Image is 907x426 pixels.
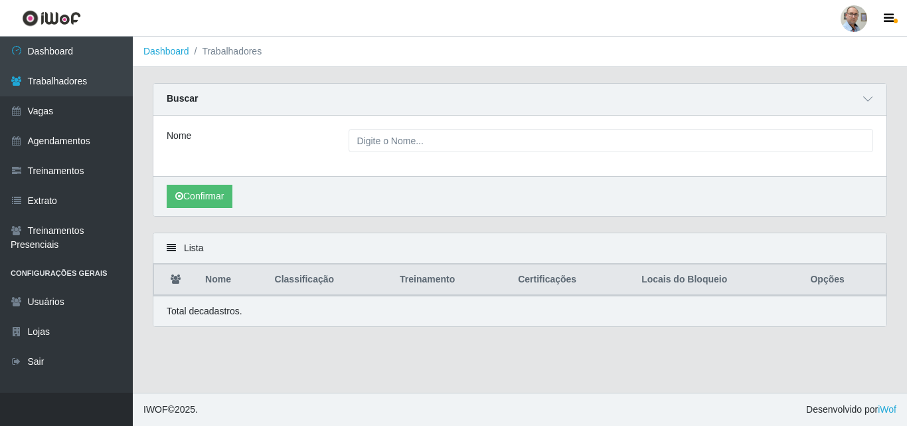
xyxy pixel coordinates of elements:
[802,265,886,296] th: Opções
[189,45,262,58] li: Trabalhadores
[167,93,198,104] strong: Buscar
[143,403,198,417] span: © 2025 .
[510,265,633,296] th: Certificações
[143,46,189,56] a: Dashboard
[349,129,874,152] input: Digite o Nome...
[197,265,266,296] th: Nome
[143,404,168,415] span: IWOF
[133,37,907,67] nav: breadcrumb
[167,129,191,143] label: Nome
[392,265,510,296] th: Treinamento
[267,265,392,296] th: Classificação
[878,404,896,415] a: iWof
[633,265,802,296] th: Locais do Bloqueio
[806,403,896,417] span: Desenvolvido por
[167,185,232,208] button: Confirmar
[167,304,242,318] p: Total de cadastros.
[22,10,81,27] img: CoreUI Logo
[153,233,886,264] div: Lista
